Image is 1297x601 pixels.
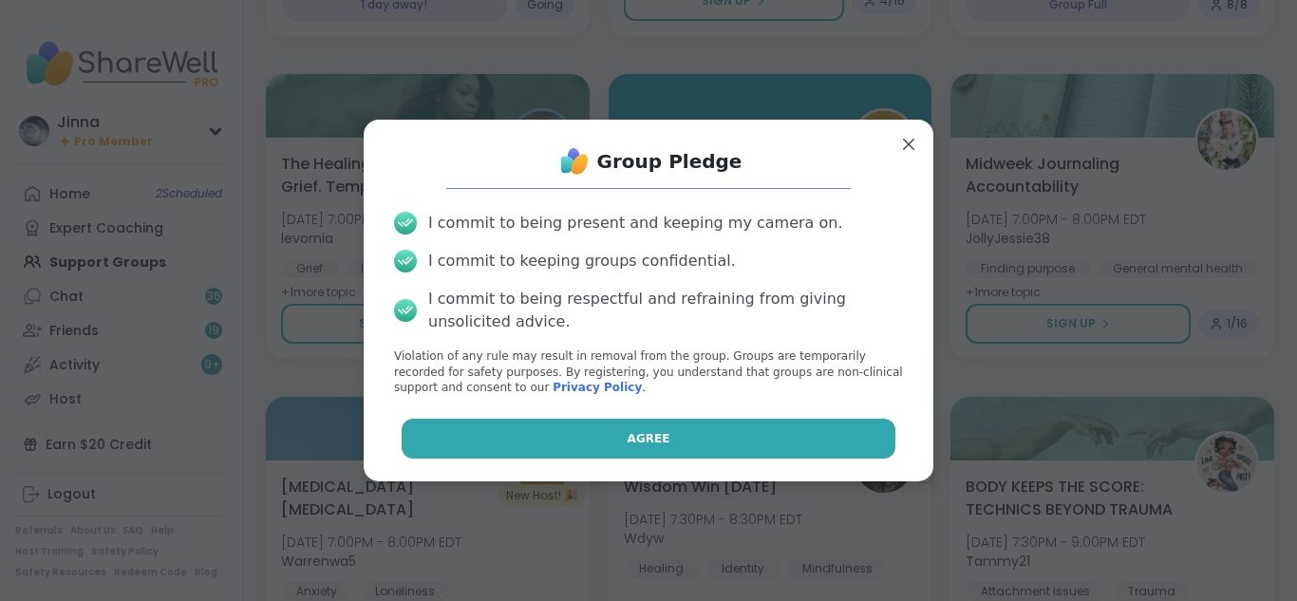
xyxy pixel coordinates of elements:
[555,142,593,180] img: ShareWell Logo
[402,419,896,459] button: Agree
[553,381,642,394] a: Privacy Policy
[428,250,736,272] div: I commit to keeping groups confidential.
[628,430,670,447] span: Agree
[394,348,903,396] p: Violation of any rule may result in removal from the group. Groups are temporarily recorded for s...
[428,212,842,235] div: I commit to being present and keeping my camera on.
[428,288,903,333] div: I commit to being respectful and refraining from giving unsolicited advice.
[597,148,742,175] h1: Group Pledge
